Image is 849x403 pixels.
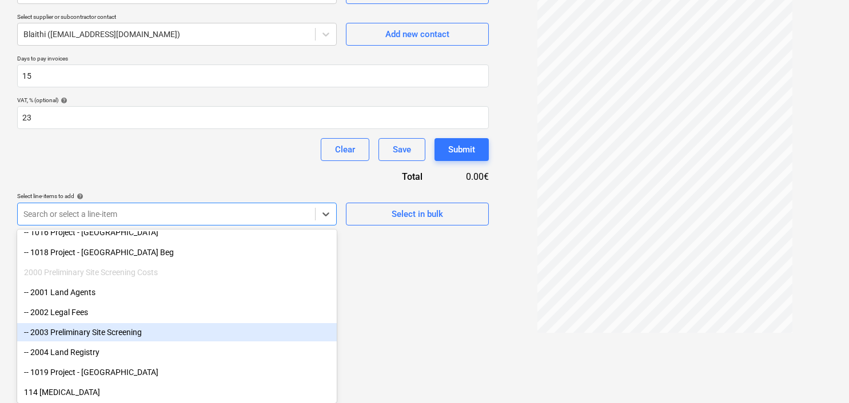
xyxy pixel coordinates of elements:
[17,106,489,129] input: VAT, %
[17,263,337,281] div: 2000 Preliminary Site Screening Costs
[393,142,411,157] div: Save
[17,243,337,261] div: -- 1018 Project - Tullylackan Beg
[17,243,337,261] div: -- 1018 Project - [GEOGRAPHIC_DATA] Beg
[385,27,449,42] div: Add new contact
[74,193,83,200] span: help
[17,383,337,401] div: 114 [MEDICAL_DATA]
[441,170,489,183] div: 0.00€
[335,142,355,157] div: Clear
[17,55,489,65] p: Days to pay invoices
[346,23,489,46] button: Add new contact
[17,96,489,104] div: VAT, % (optional)
[392,207,443,221] div: Select in bulk
[17,323,337,341] div: -- 2003 Preliminary Site Screening
[17,303,337,321] div: -- 2002 Legal Fees
[346,203,489,225] button: Select in bulk
[17,343,337,361] div: -- 2004 Land Registry
[17,13,337,23] p: Select supplier or subcontractor contact
[321,138,369,161] button: Clear
[17,283,337,301] div: -- 2001 Land Agents
[17,223,337,241] div: -- 1016 Project - Longford Pass
[340,170,441,183] div: Total
[17,192,337,200] div: Select line-items to add
[435,138,489,161] button: Submit
[17,383,337,401] div: 114 CAPEX
[17,363,337,381] div: -- 1019 Project - [GEOGRAPHIC_DATA]
[17,223,337,241] div: -- 1016 Project - [GEOGRAPHIC_DATA]
[17,65,489,87] input: Days to pay invoices
[378,138,425,161] button: Save
[17,363,337,381] div: -- 1019 Project - Coolnapisha
[448,142,475,157] div: Submit
[58,97,67,104] span: help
